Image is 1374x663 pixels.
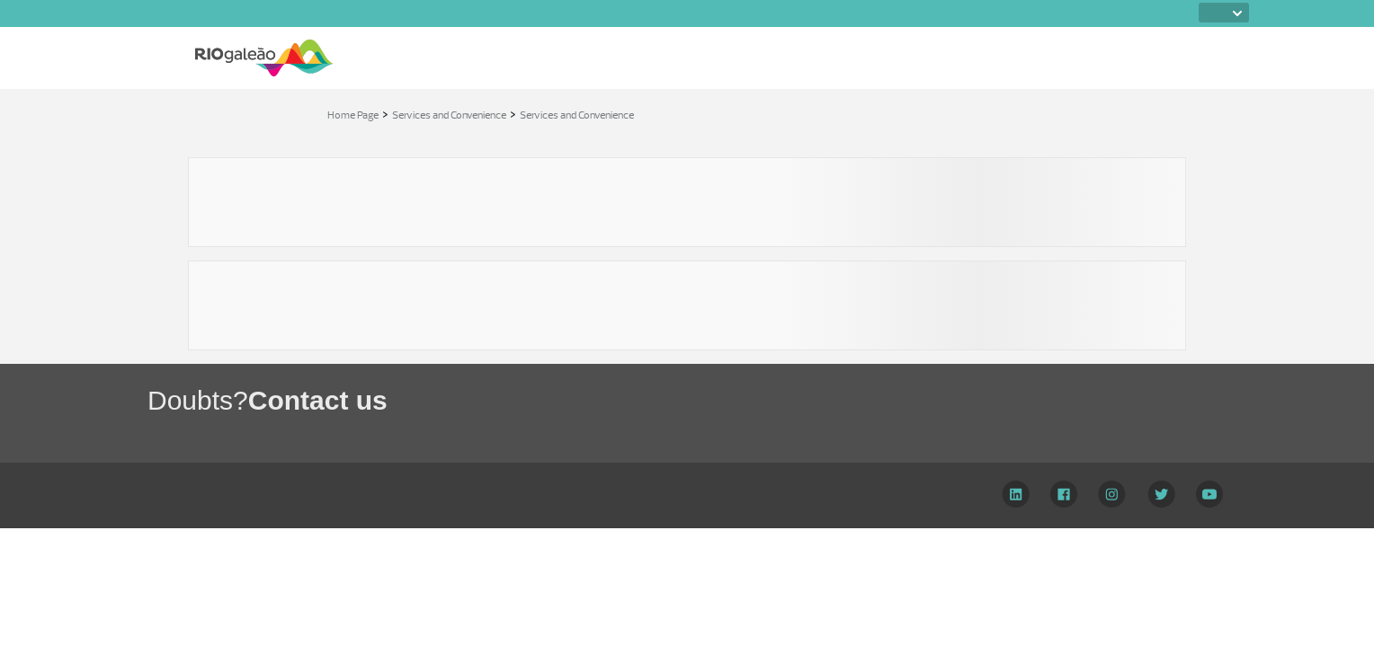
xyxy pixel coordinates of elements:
[1196,481,1223,508] img: YouTube
[392,109,506,122] a: Services and Convenience
[1147,481,1175,508] img: Twitter
[147,382,1374,419] h1: Doubts?
[248,385,388,415] span: Contact us
[327,109,379,122] a: Home Page
[1050,481,1077,508] img: Facebook
[382,103,388,124] a: >
[1098,481,1126,508] img: Instagram
[520,109,634,122] a: Services and Convenience
[1002,481,1030,508] img: LinkedIn
[510,103,516,124] a: >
